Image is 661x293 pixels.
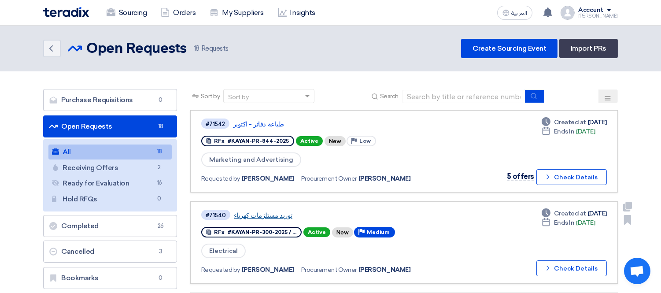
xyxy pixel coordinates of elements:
span: Medium [367,229,390,235]
img: Teradix logo [43,7,89,17]
span: #KAYAN-PR-300-2025 / ... [228,229,296,235]
div: Open chat [624,258,650,284]
span: Search [380,92,399,101]
span: Low [359,138,371,144]
span: 3 [155,247,166,256]
div: New [325,136,346,146]
button: Check Details [536,260,607,276]
div: New [332,227,353,237]
a: Bookmarks0 [43,267,177,289]
span: RFx [214,138,225,144]
span: العربية [511,10,527,16]
div: [DATE] [542,127,595,136]
a: Purchase Requisitions0 [43,89,177,111]
span: Requested by [201,265,240,274]
span: 5 offers [507,172,534,181]
button: Check Details [536,169,607,185]
a: Ready for Evaluation [48,176,172,191]
div: [DATE] [542,118,607,127]
span: Marketing and Advertising [201,152,301,167]
span: 0 [155,274,166,282]
button: العربية [497,6,532,20]
span: Ends In [554,127,575,136]
h2: Open Requests [86,40,187,58]
span: Sort by [201,92,220,101]
a: Orders [154,3,203,22]
span: 26 [155,222,166,230]
input: Search by title or reference number [402,90,525,103]
a: Import PRs [559,39,618,58]
a: Completed26 [43,215,177,237]
div: [DATE] [542,209,607,218]
a: Create Sourcing Event [461,39,558,58]
span: RFx [214,229,225,235]
img: profile_test.png [561,6,575,20]
span: [PERSON_NAME] [242,174,294,183]
a: Receiving Offers [48,160,172,175]
span: Active [303,227,330,237]
span: 0 [155,96,166,104]
div: Sort by [228,93,249,102]
a: Sourcing [100,3,154,22]
div: Account [578,7,603,14]
span: Created at [554,209,586,218]
a: My Suppliers [203,3,270,22]
a: All [48,145,172,159]
a: Insights [271,3,322,22]
span: Ends In [554,218,575,227]
a: طباعة دفاتر - اكتوبر [233,120,453,128]
div: [DATE] [542,218,595,227]
span: Procurement Owner [301,265,357,274]
a: Hold RFQs [48,192,172,207]
a: توريد مستلزمات كهرباء [234,211,454,219]
div: #71542 [206,121,225,127]
span: 0 [154,194,165,204]
span: #KAYAN-PR-844-2025 [228,138,289,144]
span: Requests [194,44,229,54]
div: [PERSON_NAME] [578,14,618,19]
span: 2 [154,163,165,172]
span: Created at [554,118,586,127]
span: [PERSON_NAME] [242,265,294,274]
div: #71540 [206,212,226,218]
a: Cancelled3 [43,241,177,263]
a: Open Requests18 [43,115,177,137]
span: [PERSON_NAME] [358,265,411,274]
span: 18 [155,122,166,131]
span: Electrical [201,244,246,258]
span: Requested by [201,174,240,183]
span: 18 [154,147,165,156]
span: Procurement Owner [301,174,357,183]
span: 18 [194,45,199,52]
span: Active [296,136,323,146]
span: [PERSON_NAME] [358,174,411,183]
span: 16 [154,178,165,188]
